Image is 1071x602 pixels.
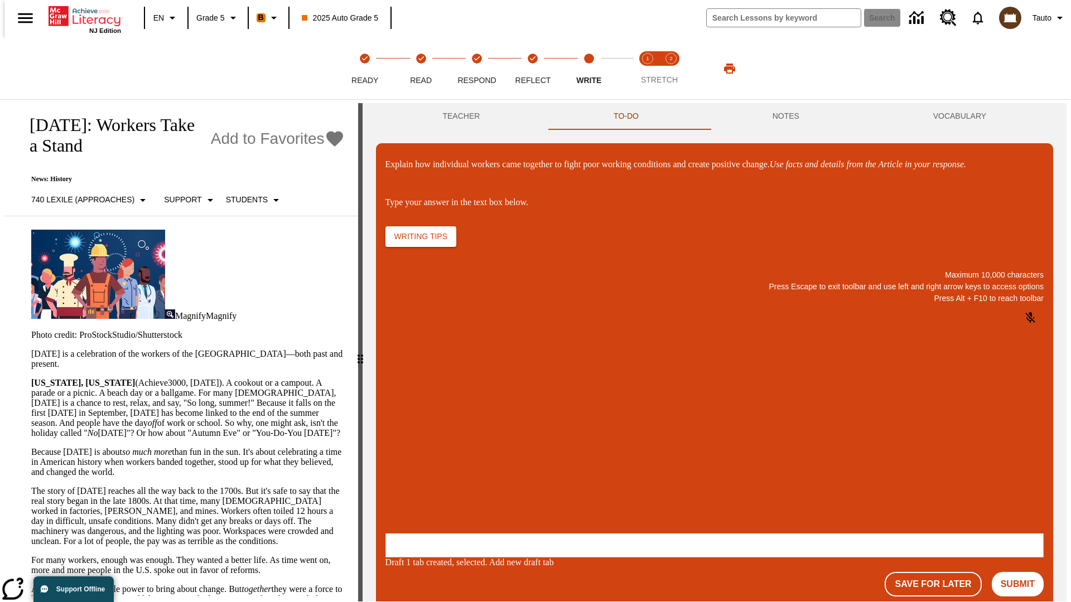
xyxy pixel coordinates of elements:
button: Respond(Step completed) step 3 of 5 [445,38,509,99]
button: Ready(Step completed) step 1 of 5 [332,38,397,99]
button: Write step 5 of 5 [557,38,621,99]
p: Support [164,194,201,206]
button: Language: EN, Select a language [148,8,184,28]
text: 1 [646,56,649,61]
button: Scaffolds, Support [160,190,221,210]
img: A banner with a blue background shows an illustrated row of diverse men and women dressed in clot... [31,230,165,319]
body: Explain how individual workers came together to fight poor working conditions and create positive... [4,9,163,19]
span: EN [153,12,164,24]
a: Data Center [903,3,933,33]
p: The story of [DATE] reaches all the way back to the 1700s. But it's safe to say that the real sto... [31,486,345,546]
p: Photo credit: ProStockStudio/Shutterstock [31,330,345,340]
em: together [242,584,271,594]
button: Grade: Grade 5, Select a grade [192,8,244,28]
button: Profile/Settings [1028,8,1071,28]
span: 2025 Auto Grade 5 [302,12,379,24]
input: search field [707,9,861,27]
em: so much more [122,447,172,457]
a: Resource Center, Will open in new tab [933,3,963,33]
p: Press Alt + F10 to reach toolbar [385,293,1044,304]
span: Magnify [175,311,206,321]
h1: [DATE]: Workers Take a Stand [18,115,205,156]
p: Maximum 10,000 characters [385,269,1044,281]
p: Type your answer in the text box below. [385,197,1044,207]
div: reading [4,103,358,596]
span: Add to Favorites [211,130,325,148]
button: Stretch Read step 1 of 2 [631,38,664,99]
button: Select a new avatar [992,3,1028,32]
button: Reflect(Step completed) step 4 of 5 [500,38,565,99]
button: Read(Step completed) step 2 of 5 [388,38,453,99]
div: Home [49,4,121,34]
span: Support Offline [56,585,105,593]
p: Because [DATE] is about than fun in the sun. It's about celebrating a time in American history wh... [31,447,345,477]
button: Boost Class color is orange. Change class color [252,8,285,28]
em: No [88,428,98,438]
span: B [258,11,264,25]
button: Support Offline [33,576,114,602]
span: NJ Edition [89,27,121,34]
button: TO-DO [547,103,706,130]
button: Submit [992,572,1044,596]
span: Tauto [1033,12,1051,24]
em: off [148,418,157,428]
button: NOTES [706,103,866,130]
text: 2 [669,56,672,61]
strong: [US_STATE], [US_STATE] [31,378,135,387]
span: Respond [457,76,496,85]
button: VOCABULARY [866,103,1053,130]
p: 740 Lexile (Approaches) [31,194,134,206]
button: Open side menu [9,2,42,35]
img: avatar image [999,7,1021,29]
span: Reflect [515,76,551,85]
p: Students [226,194,268,206]
p: For many workers, enough was enough. They wanted a better life. As time went on, more and more pe... [31,555,345,575]
span: Write [576,76,601,85]
div: Instructional Panel Tabs [376,103,1053,130]
button: Select Lexile, 740 Lexile (Approaches) [27,190,154,210]
button: Stretch Respond step 2 of 2 [655,38,687,99]
span: Grade 5 [196,12,225,24]
div: Draft 1 tab created, selected. Add new draft tab [385,557,1044,567]
span: Magnify [206,311,237,321]
em: Use facts and details from the Article in your response. [770,159,966,169]
button: Select Student [221,190,287,210]
div: activity [363,103,1067,601]
button: Save For Later [885,572,981,596]
button: Writing Tips [385,226,456,247]
p: [DATE] is a celebration of the workers of the [GEOGRAPHIC_DATA]—both past and present. [31,349,345,369]
button: Print [712,59,747,79]
button: Click to activate and allow voice recognition [1017,304,1044,331]
p: (Achieve3000, [DATE]). A cookout or a campout. A parade or a picnic. A beach day or a ballgame. F... [31,378,345,438]
span: STRETCH [641,75,678,84]
span: Ready [351,76,378,85]
span: Read [410,76,432,85]
p: Explain how individual workers came together to fight poor working conditions and create positive... [385,159,1044,169]
button: Teacher [376,103,547,130]
a: Notifications [963,3,992,32]
p: News: History [18,175,345,183]
div: Press Enter or Spacebar and then press right and left arrow keys to move the slider [358,103,363,601]
p: Press Escape to exit toolbar and use left and right arrow keys to access options [385,281,1044,293]
button: Add to Favorites - Labor Day: Workers Take a Stand [211,129,345,149]
img: Magnify [165,309,175,319]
